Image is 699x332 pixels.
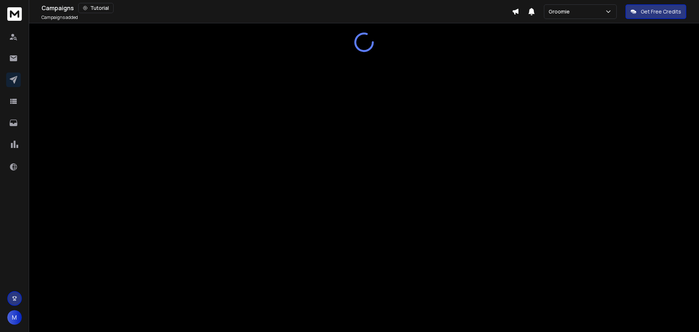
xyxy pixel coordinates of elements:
[549,8,573,15] p: Groomie
[42,3,512,13] div: Campaigns
[7,310,22,325] button: M
[78,3,114,13] button: Tutorial
[42,15,78,20] p: Campaigns added
[641,8,681,15] p: Get Free Credits
[625,4,686,19] button: Get Free Credits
